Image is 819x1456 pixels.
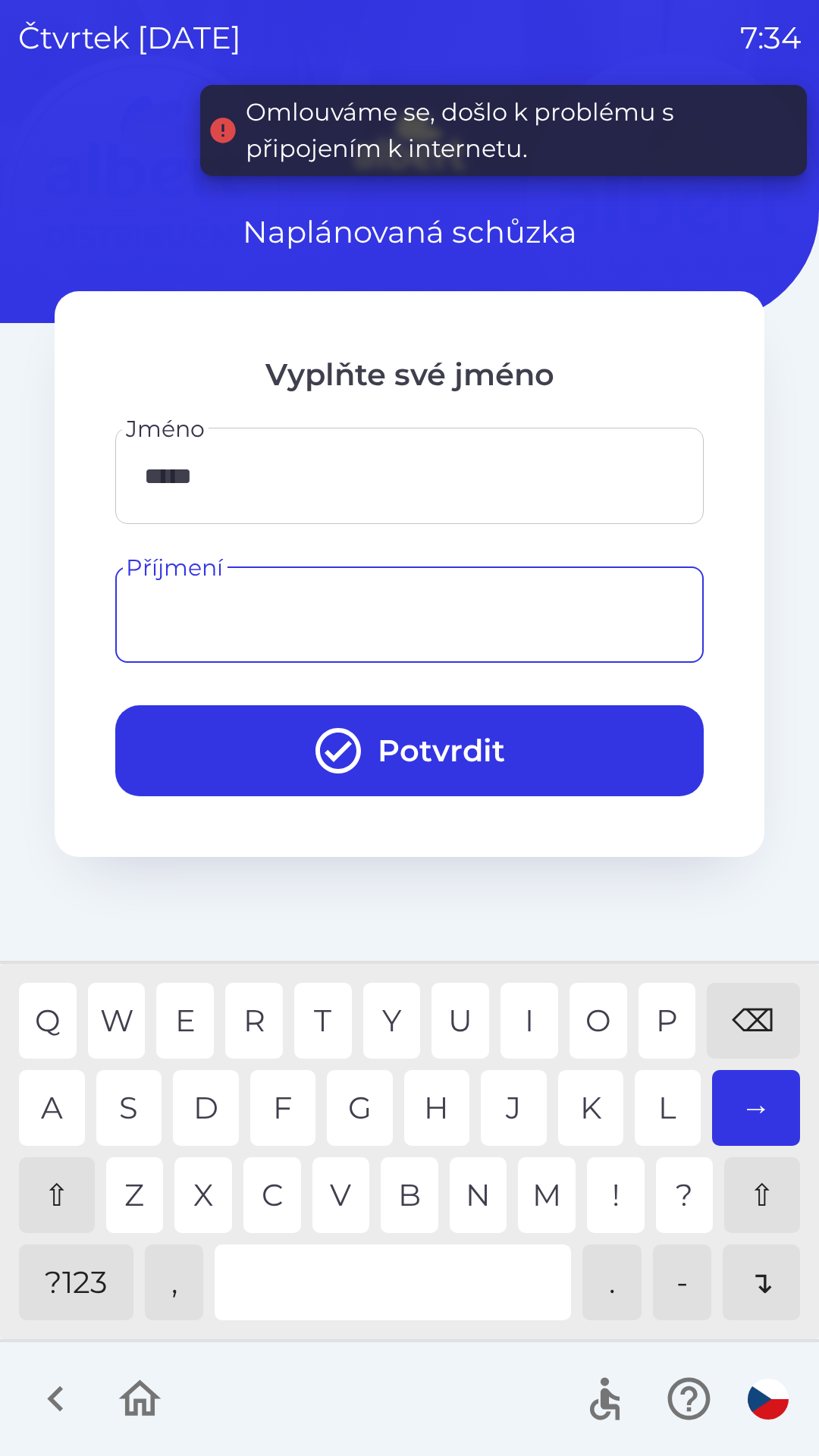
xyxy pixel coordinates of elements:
p: 7:34 [740,15,801,61]
p: čtvrtek [DATE] [18,15,241,61]
label: Jméno [126,413,205,445]
button: Potvrdit [115,705,704,796]
p: Naplánovaná schůzka [243,209,577,255]
label: Příjmení [126,551,223,584]
img: cs flag [748,1379,789,1420]
p: Vyplňte své jméno [115,352,704,397]
img: Logo [55,106,764,179]
div: Omlouváme se, došlo k problému s připojením k internetu. [246,94,792,167]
